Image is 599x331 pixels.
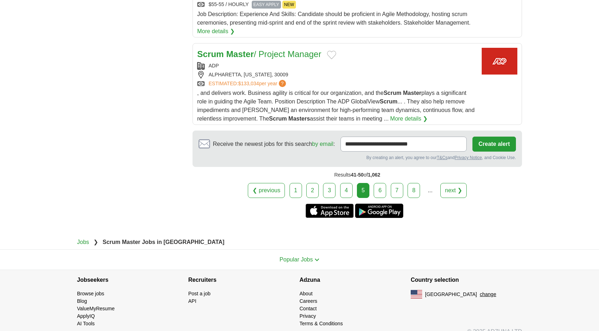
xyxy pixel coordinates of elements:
[77,239,89,245] a: Jobs
[269,116,287,122] strong: Scrum
[425,291,477,298] span: [GEOGRAPHIC_DATA]
[390,114,428,123] a: More details ❯
[423,183,437,198] div: ...
[340,183,353,198] a: 4
[351,172,364,178] span: 41-50
[93,239,98,245] span: ❯
[357,183,369,198] div: 5
[440,183,467,198] a: next ❯
[209,63,219,68] a: ADP
[197,49,224,59] strong: Scrum
[213,140,335,148] span: Receive the newest jobs for this search :
[482,48,517,75] img: ADP logo
[306,183,319,198] a: 2
[282,1,296,9] span: NEW
[288,116,310,122] strong: Masters
[77,321,95,326] a: AI Tools
[188,291,210,296] a: Post a job
[299,321,343,326] a: Terms & Conditions
[408,183,420,198] a: 8
[299,291,313,296] a: About
[472,137,516,152] button: Create alert
[384,90,401,96] strong: Scrum
[299,313,316,319] a: Privacy
[411,270,522,290] h4: Country selection
[327,51,336,59] button: Add to favorite jobs
[312,141,333,147] a: by email
[197,11,471,26] span: Job Description: Experience And Skills: Candidate should be proficient in Agile Methodology, host...
[77,291,104,296] a: Browse jobs
[437,155,447,160] a: T&Cs
[391,183,403,198] a: 7
[299,298,317,304] a: Careers
[193,167,522,183] div: Results of
[299,306,317,311] a: Contact
[374,183,386,198] a: 6
[77,306,115,311] a: ValueMyResume
[323,183,336,198] a: 3
[209,80,287,87] a: ESTIMATED:$133,034per year?
[252,1,281,9] span: EASY APPLY
[226,49,254,59] strong: Master
[103,239,225,245] strong: Scrum Master Jobs in [GEOGRAPHIC_DATA]
[480,291,496,298] button: change
[380,98,398,105] strong: Scrum
[280,256,313,263] span: Popular Jobs
[403,90,421,96] strong: Master
[411,290,422,299] img: US flag
[306,204,354,218] a: Get the iPhone app
[238,81,259,86] span: $133,034
[197,1,476,9] div: $55-55 / HOURLY
[77,298,87,304] a: Blog
[188,298,196,304] a: API
[197,27,235,36] a: More details ❯
[199,154,516,161] div: By creating an alert, you agree to our and , and Cookie Use.
[197,90,475,122] span: , and delivers work. Business agility is critical for our organization, and the plays a significa...
[290,183,302,198] a: 1
[197,49,321,59] a: Scrum Master/ Project Manager
[248,183,285,198] a: ❮ previous
[368,172,380,178] span: 1,062
[197,71,476,78] div: ALPHARETTA, [US_STATE], 30009
[77,313,95,319] a: ApplyIQ
[314,258,319,261] img: toggle icon
[279,80,286,87] span: ?
[355,204,403,218] a: Get the Android app
[455,155,482,160] a: Privacy Notice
